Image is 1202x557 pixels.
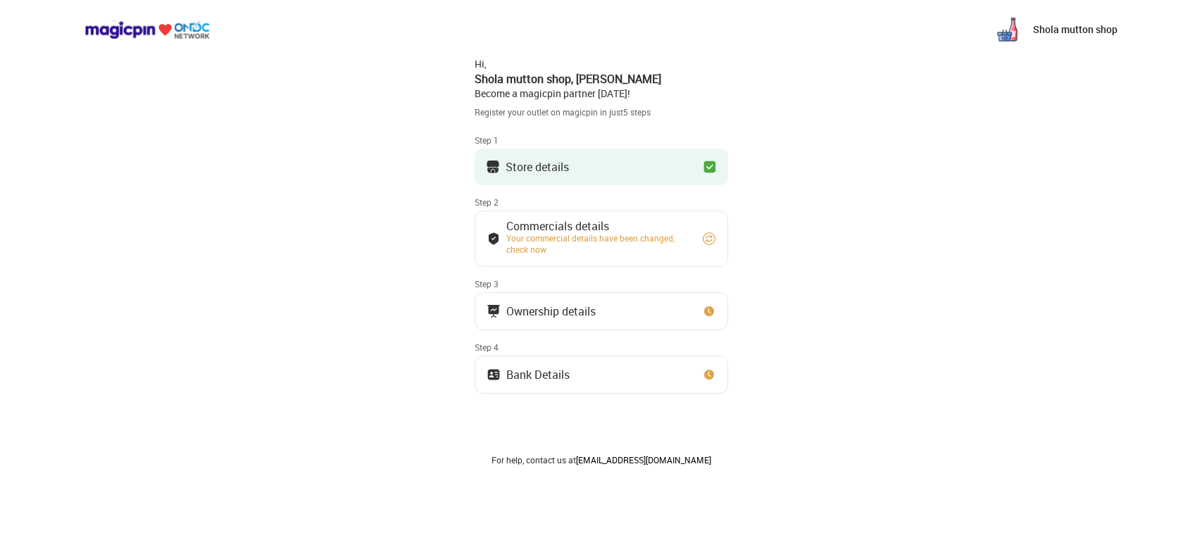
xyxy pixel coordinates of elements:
div: Step 4 [475,342,728,353]
a: [EMAIL_ADDRESS][DOMAIN_NAME] [576,454,711,465]
img: checkbox_green.749048da.svg [703,160,717,174]
button: Store details [475,149,728,185]
div: Step 3 [475,278,728,289]
img: storeIcon.9b1f7264.svg [486,160,500,174]
img: commercials_icon.983f7837.svg [487,304,501,318]
div: For help, contact us at [475,454,728,465]
img: bank_details_tick.fdc3558c.svg [487,232,501,246]
div: Commercials details [506,223,689,230]
button: Bank Details [475,356,728,394]
div: Hi, Become a magicpin partner [DATE]! [475,57,728,101]
div: Bank Details [506,371,570,378]
img: RvztdYn7iyAnbgLfOAIGEUE529GgJnSk6KKz3VglYW7w9xnFesnXtWW2ucfQcrpvCkVVXjFWzkf8IKD6XfYRd6MJmpQ [994,15,1022,44]
div: Your commercial details have been changed, check now [506,232,689,255]
img: refresh_circle.10b5a287.svg [702,232,716,246]
div: Store details [506,163,569,170]
img: clock_icon_new.67dbf243.svg [702,368,716,382]
div: Ownership details [506,308,596,315]
div: Step 1 [475,134,728,146]
button: Commercials detailsYour commercial details have been changed, check now [475,211,728,267]
div: Step 2 [475,196,728,208]
div: Shola mutton shop , [PERSON_NAME] [475,71,728,87]
div: Register your outlet on magicpin in just 5 steps [475,106,728,118]
img: ondc-logo-new-small.8a59708e.svg [84,20,210,39]
button: Ownership details [475,292,728,330]
p: Shola mutton shop [1033,23,1118,37]
img: ownership_icon.37569ceb.svg [487,368,501,382]
img: clock_icon_new.67dbf243.svg [702,304,716,318]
